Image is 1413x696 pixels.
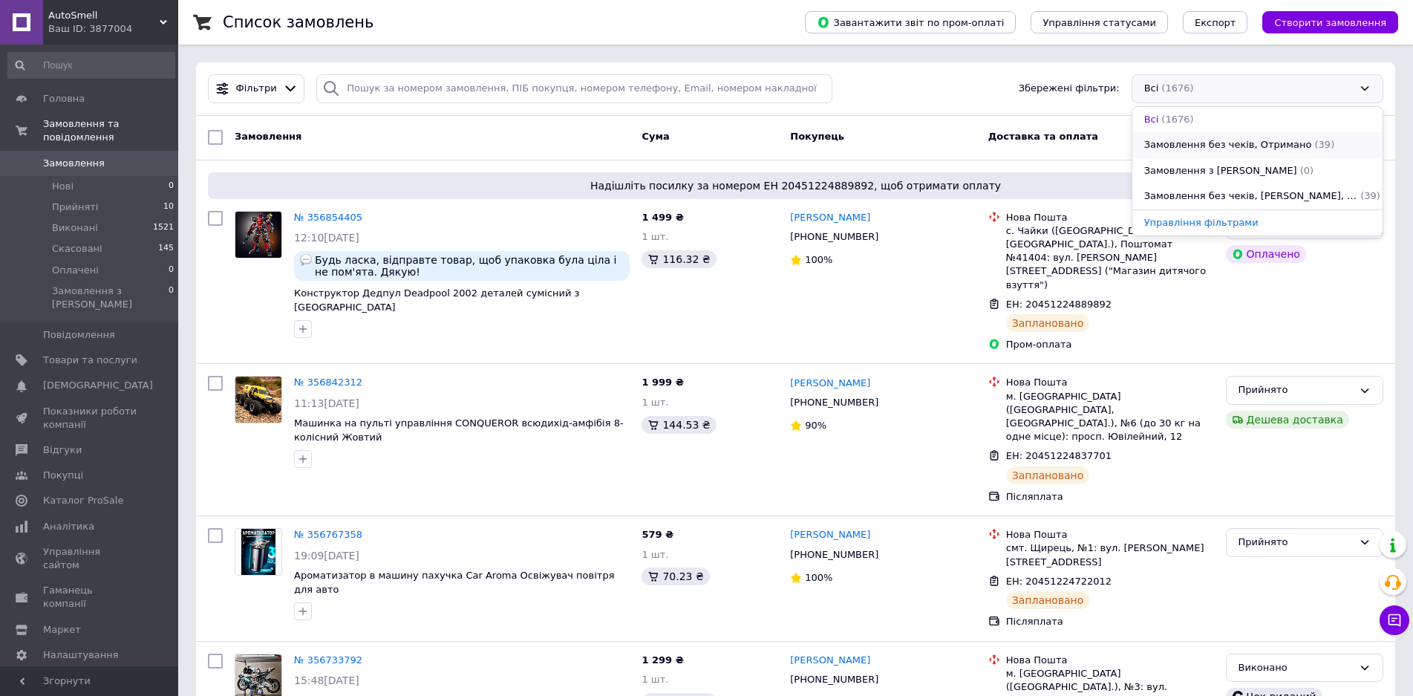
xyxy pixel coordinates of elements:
[1247,16,1398,27] a: Створити замовлення
[642,377,683,388] span: 1 999 ₴
[294,674,359,686] span: 15:48[DATE]
[642,654,683,666] span: 1 299 ₴
[642,416,716,434] div: 144.53 ₴
[294,377,362,388] a: № 356842312
[1360,190,1380,201] span: (39)
[1226,245,1306,263] div: Оплачено
[294,529,362,540] a: № 356767358
[1006,211,1214,224] div: Нова Пошта
[805,11,1016,33] button: Завантажити звіт по пром-оплаті
[642,131,669,142] span: Cума
[52,201,98,214] span: Прийняті
[1006,591,1090,609] div: Заплановано
[1006,450,1112,461] span: ЕН: 20451224837701
[1274,17,1386,28] span: Створити замовлення
[642,529,673,540] span: 579 ₴
[43,354,137,367] span: Товари та послуги
[294,212,362,223] a: № 356854405
[169,180,174,193] span: 0
[294,417,624,443] a: Машинка на пульті управління CONQUEROR всюдихід-амфібія 8-колісний Жовтий
[1239,660,1353,676] div: Виконано
[43,545,137,572] span: Управління сайтом
[294,570,614,595] a: Ароматизатор в машину пахучка Car Aroma Освіжувач повітря для авто
[1019,82,1120,96] span: Збережені фільтри:
[790,231,878,242] span: [PHONE_NUMBER]
[1006,654,1214,667] div: Нова Пошта
[52,180,74,193] span: Нові
[43,117,178,144] span: Замовлення та повідомлення
[1226,411,1349,429] div: Дешева доставка
[43,328,115,342] span: Повідомлення
[294,287,580,313] span: Конструктор Дедпул Deadpool 2002 деталей сумісний з [GEOGRAPHIC_DATA]
[1006,338,1214,351] div: Пром-оплата
[1161,114,1193,125] span: (1676)
[169,264,174,277] span: 0
[43,405,137,432] span: Показники роботи компанії
[315,254,624,278] span: Будь ласка, відправте товар, щоб упаковка була ціла і не пом'ята. Дякую!
[790,528,870,542] a: [PERSON_NAME]
[1144,217,1259,228] span: Управління фільтрами
[1006,541,1214,568] div: смт. Щирець, №1: вул. [PERSON_NAME][STREET_ADDRESS]
[805,572,832,583] span: 100%
[214,178,1377,193] span: Надішліть посилку за номером ЕН 20451224889892, щоб отримати оплату
[1006,390,1214,444] div: м. [GEOGRAPHIC_DATA] ([GEOGRAPHIC_DATA], [GEOGRAPHIC_DATA].), №6 (до 30 кг на одне місце): просп....
[43,157,105,170] span: Замовлення
[153,221,174,235] span: 1521
[300,254,312,266] img: :speech_balloon:
[43,520,94,533] span: Аналітика
[43,623,81,637] span: Маркет
[1006,576,1112,587] span: ЕН: 20451224722012
[1239,535,1353,550] div: Прийнято
[1006,224,1214,292] div: с. Чайки ([GEOGRAPHIC_DATA], [GEOGRAPHIC_DATA].), Поштомат №41404: вул. [PERSON_NAME][STREET_ADDR...
[235,377,281,423] img: Фото товару
[294,654,362,666] a: № 356733792
[1144,189,1358,204] span: Замовлення без чеків, Отримано, Отримано. Грошовий переказ виплачено
[235,376,282,423] a: Фото товару
[1006,299,1112,310] span: ЕН: 20451224889892
[1042,17,1156,28] span: Управління статусами
[1262,11,1398,33] button: Створити замовлення
[1144,113,1159,127] span: Всі
[642,212,683,223] span: 1 499 ₴
[642,250,716,268] div: 116.32 ₴
[1006,528,1214,541] div: Нова Пошта
[1300,165,1314,176] span: (0)
[43,443,82,457] span: Відгуки
[790,377,870,391] a: [PERSON_NAME]
[642,231,668,242] span: 1 шт.
[1144,138,1312,152] span: Замовлення без чеків, Отримано
[52,242,102,256] span: Скасовані
[790,131,844,142] span: Покупець
[169,284,174,311] span: 0
[642,549,668,560] span: 1 шт.
[294,397,359,409] span: 11:13[DATE]
[642,567,709,585] div: 70.23 ₴
[790,211,870,225] a: [PERSON_NAME]
[790,654,870,668] a: [PERSON_NAME]
[43,379,153,392] span: [DEMOGRAPHIC_DATA]
[642,397,668,408] span: 1 шт.
[1006,314,1090,332] div: Заплановано
[43,92,85,105] span: Головна
[223,13,373,31] h1: Список замовлень
[294,232,359,244] span: 12:10[DATE]
[1144,164,1297,178] span: Замовлення з Розетки
[294,550,359,562] span: 19:09[DATE]
[1031,11,1168,33] button: Управління статусами
[1239,383,1353,398] div: Прийнято
[43,494,123,507] span: Каталог ProSale
[158,242,174,256] span: 145
[52,284,169,311] span: Замовлення з [PERSON_NAME]
[163,201,174,214] span: 10
[241,529,276,575] img: Фото товару
[1315,139,1335,150] span: (39)
[52,264,99,277] span: Оплачені
[790,549,878,560] span: [PHONE_NUMBER]
[1195,17,1236,28] span: Експорт
[235,211,282,258] a: Фото товару
[43,584,137,611] span: Гаманець компанії
[642,674,668,685] span: 1 шт.
[316,74,832,103] input: Пошук за номером замовлення, ПІБ покупця, номером телефону, Email, номером накладної
[1183,11,1248,33] button: Експорт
